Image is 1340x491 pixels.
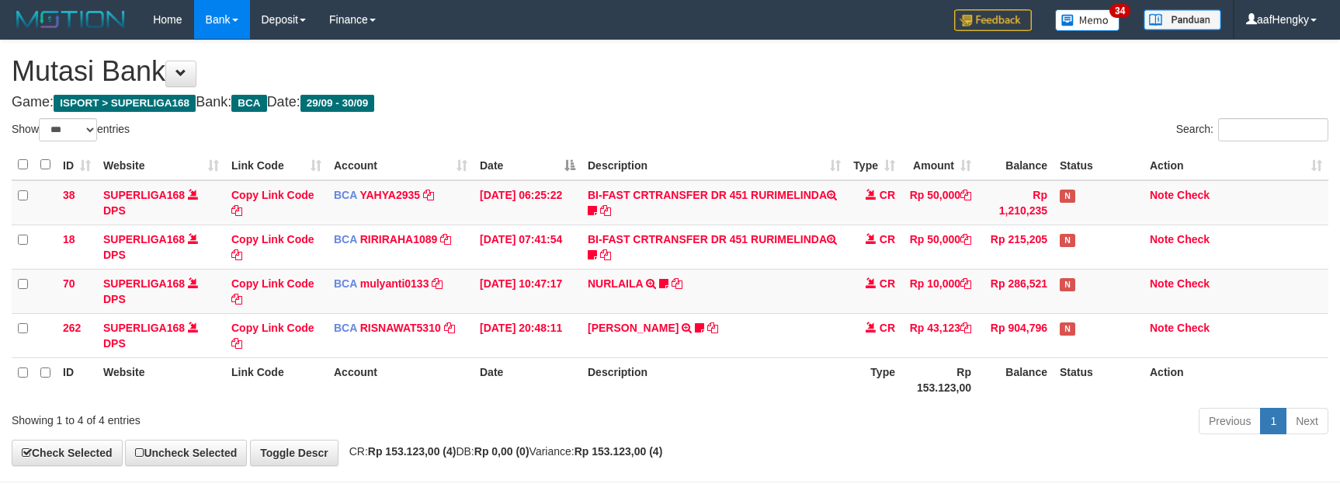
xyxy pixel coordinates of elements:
[342,445,663,458] span: CR: DB: Variance:
[300,95,375,112] span: 29/09 - 30/09
[328,357,474,402] th: Account
[12,118,130,141] label: Show entries
[977,150,1054,180] th: Balance
[334,277,357,290] span: BCA
[423,189,434,201] a: Copy YAHYA2935 to clipboard
[63,189,75,201] span: 38
[1144,9,1221,30] img: panduan.png
[1286,408,1328,434] a: Next
[231,233,314,261] a: Copy Link Code
[103,189,185,201] a: SUPERLIGA168
[901,225,977,269] td: Rp 50,000
[1055,9,1120,31] img: Button%20Memo.svg
[440,233,451,245] a: Copy RIRIRAHA1089 to clipboard
[960,277,971,290] a: Copy Rp 10,000 to clipboard
[474,357,581,402] th: Date
[334,189,357,201] span: BCA
[1177,189,1210,201] a: Check
[39,118,97,141] select: Showentries
[1218,118,1328,141] input: Search:
[12,8,130,31] img: MOTION_logo.png
[581,180,847,225] td: BI-FAST CRTRANSFER DR 451 RURIMELINDA
[474,225,581,269] td: [DATE] 07:41:54
[231,189,314,217] a: Copy Link Code
[960,189,971,201] a: Copy Rp 50,000 to clipboard
[57,150,97,180] th: ID: activate to sort column ascending
[360,233,438,245] a: RIRIRAHA1089
[847,150,901,180] th: Type: activate to sort column ascending
[1199,408,1261,434] a: Previous
[588,322,679,334] a: [PERSON_NAME]
[1060,322,1075,336] span: Has Note
[474,150,581,180] th: Date: activate to sort column descending
[581,225,847,269] td: BI-FAST CRTRANSFER DR 451 RURIMELINDA
[1177,233,1210,245] a: Check
[359,189,420,201] a: YAHYA2935
[97,180,225,225] td: DPS
[847,357,901,402] th: Type
[1260,408,1286,434] a: 1
[901,313,977,357] td: Rp 43,123
[977,357,1054,402] th: Balance
[880,322,895,334] span: CR
[225,357,328,402] th: Link Code
[1054,150,1144,180] th: Status
[954,9,1032,31] img: Feedback.jpg
[231,277,314,305] a: Copy Link Code
[1060,278,1075,291] span: Has Note
[977,180,1054,225] td: Rp 1,210,235
[231,322,314,350] a: Copy Link Code
[901,180,977,225] td: Rp 50,000
[901,150,977,180] th: Amount: activate to sort column ascending
[103,233,185,245] a: SUPERLIGA168
[125,440,247,466] a: Uncheck Selected
[960,233,971,245] a: Copy Rp 50,000 to clipboard
[1060,190,1075,203] span: Has Note
[97,357,225,402] th: Website
[103,277,185,290] a: SUPERLIGA168
[1150,277,1174,290] a: Note
[1144,150,1328,180] th: Action: activate to sort column ascending
[1150,322,1174,334] a: Note
[600,249,611,261] a: Copy BI-FAST CRTRANSFER DR 451 RURIMELINDA to clipboard
[1060,234,1075,247] span: Has Note
[960,322,971,334] a: Copy Rp 43,123 to clipboard
[977,313,1054,357] td: Rp 904,796
[474,445,529,458] strong: Rp 0,00 (0)
[1177,322,1210,334] a: Check
[97,150,225,180] th: Website: activate to sort column ascending
[444,322,455,334] a: Copy RISNAWAT5310 to clipboard
[600,204,611,217] a: Copy BI-FAST CRTRANSFER DR 451 RURIMELINDA to clipboard
[63,322,81,334] span: 262
[977,269,1054,313] td: Rp 286,521
[707,322,718,334] a: Copy YOSI EFENDI to clipboard
[368,445,457,458] strong: Rp 153.123,00 (4)
[880,233,895,245] span: CR
[588,277,643,290] a: NURLAILA
[1177,277,1210,290] a: Check
[12,406,547,428] div: Showing 1 to 4 of 4 entries
[97,269,225,313] td: DPS
[54,95,196,112] span: ISPORT > SUPERLIGA168
[901,269,977,313] td: Rp 10,000
[581,357,847,402] th: Description
[1144,357,1328,402] th: Action
[1150,233,1174,245] a: Note
[334,322,357,334] span: BCA
[575,445,663,458] strong: Rp 153.123,00 (4)
[250,440,338,466] a: Toggle Descr
[1176,118,1328,141] label: Search:
[97,225,225,269] td: DPS
[63,233,75,245] span: 18
[12,95,1328,110] h4: Game: Bank: Date:
[880,189,895,201] span: CR
[334,233,357,245] span: BCA
[672,277,682,290] a: Copy NURLAILA to clipboard
[63,277,75,290] span: 70
[231,95,266,112] span: BCA
[225,150,328,180] th: Link Code: activate to sort column ascending
[97,313,225,357] td: DPS
[1054,357,1144,402] th: Status
[474,269,581,313] td: [DATE] 10:47:17
[901,357,977,402] th: Rp 153.123,00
